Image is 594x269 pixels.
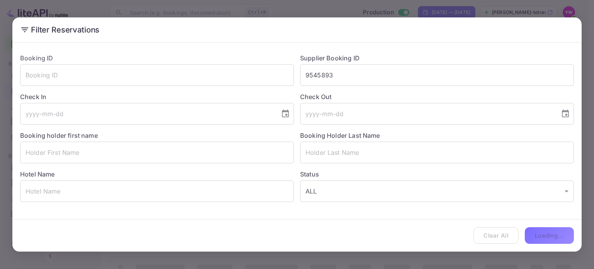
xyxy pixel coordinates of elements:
[300,103,555,125] input: yyyy-mm-dd
[12,17,582,42] h2: Filter Reservations
[300,180,574,202] div: ALL
[20,132,98,139] label: Booking holder first name
[300,92,574,101] label: Check Out
[300,132,380,139] label: Booking Holder Last Name
[300,170,574,179] label: Status
[278,106,293,122] button: Choose date
[300,54,360,62] label: Supplier Booking ID
[558,106,573,122] button: Choose date
[20,54,53,62] label: Booking ID
[20,180,294,202] input: Hotel Name
[20,103,275,125] input: yyyy-mm-dd
[20,170,55,178] label: Hotel Name
[20,142,294,163] input: Holder First Name
[300,142,574,163] input: Holder Last Name
[20,64,294,86] input: Booking ID
[300,64,574,86] input: Supplier Booking ID
[20,92,294,101] label: Check In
